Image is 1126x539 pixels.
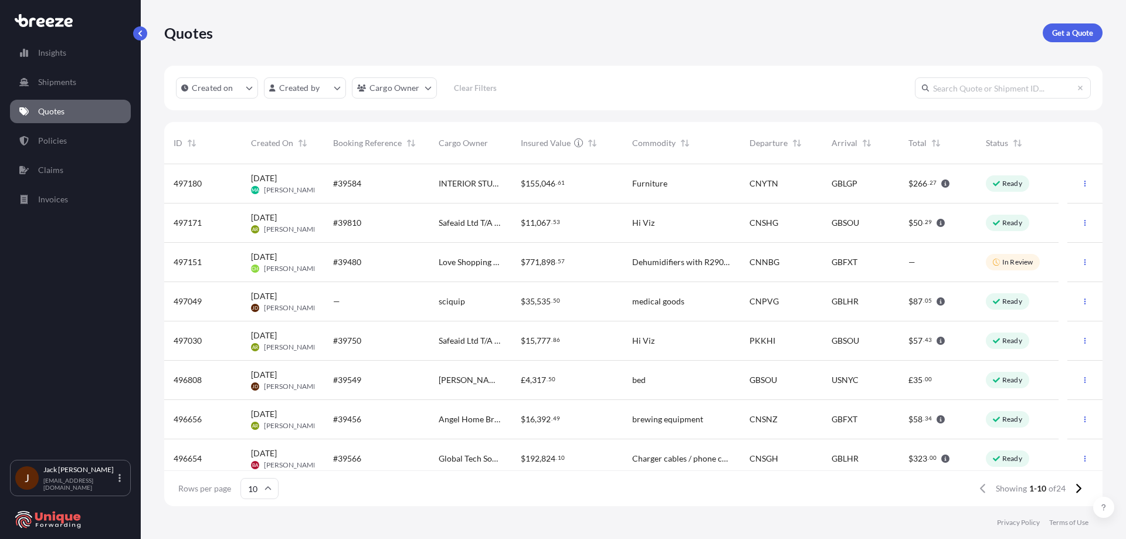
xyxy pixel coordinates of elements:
[535,337,537,345] span: ,
[176,77,258,99] button: createdOn Filter options
[558,181,565,185] span: 61
[333,256,361,268] span: #39480
[251,137,293,149] span: Created On
[525,258,540,266] span: 771
[925,377,932,381] span: 00
[535,219,537,227] span: ,
[923,416,924,421] span: .
[749,217,778,229] span: CNSHG
[10,70,131,94] a: Shipments
[264,303,320,313] span: [PERSON_NAME]
[264,264,320,273] span: [PERSON_NAME]
[908,137,927,149] span: Total
[925,416,932,421] span: 34
[908,297,913,306] span: $
[352,77,437,99] button: cargoOwner Filter options
[525,376,530,384] span: 4
[174,137,182,149] span: ID
[164,23,213,42] p: Quotes
[928,456,929,460] span: .
[38,164,63,176] p: Claims
[678,136,692,150] button: Sort
[174,413,202,425] span: 496656
[908,219,913,227] span: $
[537,219,551,227] span: 067
[553,299,560,303] span: 50
[913,415,922,423] span: 58
[1043,23,1103,42] a: Get a Quote
[333,453,361,465] span: #39566
[1010,136,1025,150] button: Sort
[908,455,913,463] span: $
[454,82,497,94] p: Clear Filters
[521,455,525,463] span: $
[913,337,922,345] span: 57
[832,178,857,189] span: GBLGP
[925,299,932,303] span: 05
[908,337,913,345] span: $
[553,220,560,224] span: 53
[525,337,535,345] span: 15
[1002,218,1022,228] p: Ready
[251,172,277,184] span: [DATE]
[264,460,320,470] span: [PERSON_NAME]
[997,518,1040,527] p: Privacy Policy
[521,179,525,188] span: $
[178,483,231,494] span: Rows per page
[174,217,202,229] span: 497171
[547,377,548,381] span: .
[749,374,777,386] span: GBSOU
[10,129,131,152] a: Policies
[540,179,541,188] span: ,
[264,185,320,195] span: [PERSON_NAME]
[832,453,859,465] span: GBLHR
[923,299,924,303] span: .
[749,296,779,307] span: CNPVG
[521,415,525,423] span: $
[532,376,546,384] span: 317
[333,413,361,425] span: #39456
[43,477,116,491] p: [EMAIL_ADDRESS][DOMAIN_NAME]
[174,296,202,307] span: 497049
[585,136,599,150] button: Sort
[986,137,1008,149] span: Status
[556,181,557,185] span: .
[525,179,540,188] span: 155
[832,217,859,229] span: GBSOU
[439,453,502,465] span: Global Tech Sourcing Ltd
[333,335,361,347] span: #39750
[541,258,555,266] span: 898
[1049,518,1088,527] a: Terms of Use
[632,453,731,465] span: Charger cables / phone chargers / Plugs / Laminates
[749,335,775,347] span: PKKHI
[10,41,131,65] a: Insights
[439,335,502,347] span: Safeaid Ltd T/A Signal
[923,338,924,342] span: .
[10,188,131,211] a: Invoices
[535,415,537,423] span: ,
[279,82,320,94] p: Created by
[296,136,310,150] button: Sort
[264,225,320,234] span: [PERSON_NAME]
[25,472,29,484] span: J
[749,413,778,425] span: CNSNZ
[913,297,922,306] span: 87
[925,338,932,342] span: 43
[333,296,340,307] span: —
[632,217,654,229] span: Hi Viz
[996,483,1027,494] span: Showing
[439,217,502,229] span: Safeaid Ltd T/A Signal
[1002,454,1022,463] p: Ready
[333,178,361,189] span: #39584
[551,299,552,303] span: .
[908,179,913,188] span: $
[439,413,502,425] span: Angel Home Brew
[333,137,402,149] span: Booking Reference
[548,377,555,381] span: 50
[832,413,857,425] span: GBFXT
[10,100,131,123] a: Quotes
[749,256,779,268] span: CNNBG
[913,376,922,384] span: 35
[908,415,913,423] span: $
[264,421,320,430] span: [PERSON_NAME]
